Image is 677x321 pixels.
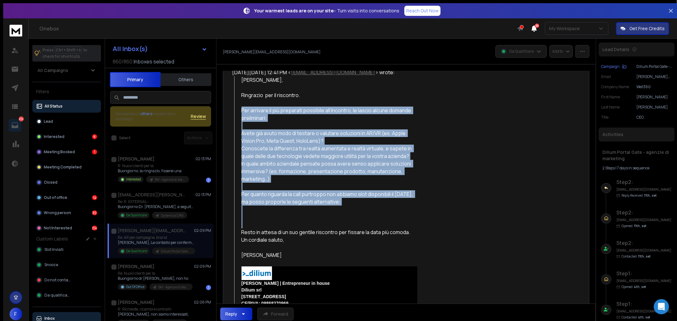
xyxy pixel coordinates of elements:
[638,254,651,259] span: 11th, set
[223,49,321,55] p: [PERSON_NAME][EMAIL_ADDRESS][DOMAIN_NAME]
[44,278,72,283] span: Do not contact
[601,64,627,69] button: Campaign
[113,46,148,52] h1: All Inbox(s)
[32,130,101,143] button: Interested8
[10,308,22,320] button: F
[636,115,672,120] p: CEO
[257,308,294,320] button: Forward
[32,274,101,286] button: Do not contact
[37,67,68,74] h1: All Campaigns
[220,308,252,320] button: Reply
[242,160,418,183] div: In quale ambito aziendale pensate possa avere senso applicare soluzioni immersive? (es. formazion...
[634,285,646,289] span: 4th, set
[406,8,439,14] p: Reach Out Now
[44,195,67,200] p: Out of office
[616,309,672,314] h6: [EMAIL_ADDRESS][DOMAIN_NAME]
[44,149,75,154] p: Meeting Booked
[616,278,672,283] h6: [EMAIL_ADDRESS][DOMAIN_NAME]
[601,105,620,110] p: Last Name
[113,58,132,65] span: 860 / 860
[242,266,272,280] img: ADKq_NY3yIvgdVrCiZHB2c4nouDflcXeHbf6QJ1ry6l5Zlwa07dambDtymVcCzkRpsgLEfJao8Qn=s0-d-e1-ft
[44,165,82,170] p: Meeting Completed
[43,47,87,60] p: Press to check for shortcuts.
[32,161,101,174] button: Meeting Completed
[55,46,82,54] span: Ctrl + Shift + k
[118,312,189,317] p: [PERSON_NAME], non siamo interessati,
[621,315,650,320] p: Contacted
[602,46,629,53] p: Lead Details
[39,25,517,32] h1: Onebox
[535,23,539,28] span: 50
[599,128,674,141] div: Activities
[161,213,183,218] p: Dynamica CRM
[44,293,71,298] span: Da qualificare
[621,285,646,289] p: Opened
[601,64,620,69] p: Campaign
[206,285,211,290] div: 1
[161,249,191,254] p: Dilium Portal Gate - agenzie di marketing
[44,247,63,252] span: Slot Inviati
[110,72,161,87] button: Primary
[32,259,101,271] button: Snooze
[19,116,24,121] p: 274
[254,8,399,14] p: – Turn visits into conversations
[602,166,671,171] div: |
[254,8,334,14] strong: Your warmest leads are on your site
[242,251,418,259] div: [PERSON_NAME]
[629,25,665,32] p: Get Free Credits
[404,6,441,16] a: Reach Out Now
[126,177,141,182] p: Interested
[118,204,194,209] p: Buongiorno Dr. [PERSON_NAME], a seguito della
[549,25,582,32] p: My Workspace
[196,192,211,197] p: 02:13 PM
[32,289,101,302] button: Da qualificare
[621,254,651,259] p: Contacted
[155,177,185,182] p: SM - Agenzie di Marketing
[232,69,417,76] div: [DATE][DATE] 12:41 PM < > wrote:
[10,25,22,36] img: logo
[161,73,211,87] button: Others
[194,228,211,233] p: 02:09 PM
[44,180,57,185] p: Closed
[242,107,418,122] div: Per arrivare il più preparati possibile all’incontro, le lascio alcune domande preliminari:
[141,111,152,116] span: others
[644,193,657,198] span: 11th, set
[616,22,669,35] button: Get Free Credits
[32,222,101,234] button: Not Interested214
[118,168,189,174] p: Buongiorno, la ringrazio, fisserei una
[118,227,188,234] h1: [PERSON_NAME][EMAIL_ADDRESS][DOMAIN_NAME]
[36,236,68,242] h3: Custom Labels
[206,178,211,183] div: 1
[616,300,672,308] h6: Step 1 :
[32,64,101,77] button: All Campaigns
[32,146,101,158] button: Meeting Booked1
[118,276,193,281] p: Buongiorno dr [PERSON_NAME], non ho
[616,248,672,253] h6: [EMAIL_ADDRESS][DOMAIN_NAME]
[118,299,155,305] h1: [PERSON_NAME]
[158,285,189,290] p: SM - Agenzie di Marketing
[134,58,174,65] h3: Inboxes selected
[92,149,97,154] div: 1
[242,129,418,145] div: Avete già avuto modo di testare o valutare soluzioni in AR/VR (es. Apple Vision Pro, Meta Quest, ...
[118,271,193,276] p: Re: Nuovi clienti per la
[118,235,194,240] p: Re: AR per campagne, brand
[634,224,647,228] span: 11th, set
[44,262,58,267] span: Snooze
[242,287,289,306] span: Dilium srl [STREET_ADDRESS] CF/PIVA: 09868270969
[118,163,189,168] p: R: Nuovi clienti per la
[118,156,155,162] h1: [PERSON_NAME]
[602,149,671,162] h1: Dilium Portal Gate - agenzie di marketing
[44,104,63,109] p: All Status
[118,199,194,204] p: Re: R: EXTERNAL -
[242,91,418,99] div: Ringrazio per il riscontro.
[92,210,97,215] div: 30
[601,95,620,100] p: First Name
[118,240,194,245] p: [PERSON_NAME], La contatto per confermare
[44,134,64,139] p: Interested
[191,113,206,120] button: Review
[509,49,534,54] p: Da Qualificare
[32,176,101,189] button: Closed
